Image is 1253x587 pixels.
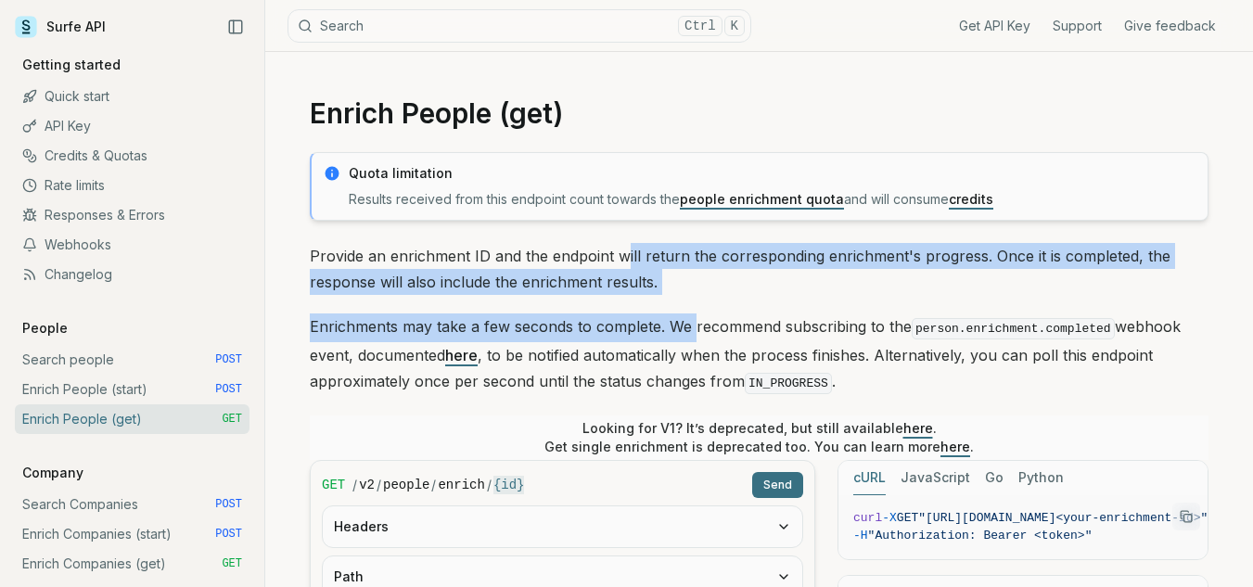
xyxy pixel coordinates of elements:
code: enrich [438,476,484,494]
p: Results received from this endpoint count towards the and will consume [349,190,1196,209]
p: Company [15,464,91,482]
a: Webhooks [15,230,249,260]
h1: Enrich People (get) [310,96,1208,130]
button: Headers [323,506,802,547]
span: "[URL][DOMAIN_NAME]<your-enrichment-id>" [918,511,1208,525]
a: Credits & Quotas [15,141,249,171]
kbd: Ctrl [678,16,722,36]
span: GET [897,511,918,525]
a: Search people POST [15,345,249,375]
span: POST [215,527,242,542]
a: here [940,439,970,454]
span: curl [853,511,882,525]
span: POST [215,352,242,367]
a: Changelog [15,260,249,289]
a: credits [949,191,993,207]
p: Enrichments may take a few seconds to complete. We recommend subscribing to the webhook event, do... [310,313,1208,397]
a: API Key [15,111,249,141]
a: Enrich People (start) POST [15,375,249,404]
a: Enrich People (get) GET [15,404,249,434]
button: Python [1018,461,1064,495]
a: Give feedback [1124,17,1216,35]
p: Getting started [15,56,128,74]
a: Enrich Companies (start) POST [15,519,249,549]
button: cURL [853,461,886,495]
p: Looking for V1? It’s deprecated, but still available . Get single enrichment is deprecated too. Y... [544,419,974,456]
p: People [15,319,75,338]
button: Collapse Sidebar [222,13,249,41]
p: Provide an enrichment ID and the endpoint will return the corresponding enrichment's progress. On... [310,243,1208,295]
span: "Authorization: Bearer <token>" [868,529,1093,542]
a: Surfe API [15,13,106,41]
a: here [445,346,478,364]
a: Search Companies POST [15,490,249,519]
a: Quick start [15,82,249,111]
span: -H [853,529,868,542]
code: {id} [493,476,525,494]
code: v2 [359,476,375,494]
a: Support [1053,17,1102,35]
span: GET [222,556,242,571]
span: / [431,476,436,494]
span: POST [215,497,242,512]
button: SearchCtrlK [288,9,751,43]
a: here [903,420,933,436]
code: person.enrichment.completed [912,318,1115,339]
a: Responses & Errors [15,200,249,230]
code: people [383,476,429,494]
button: JavaScript [901,461,970,495]
span: GET [222,412,242,427]
span: -X [882,511,897,525]
a: people enrichment quota [680,191,844,207]
button: Copy Text [1172,503,1200,530]
span: / [377,476,381,494]
p: Quota limitation [349,164,1196,183]
code: IN_PROGRESS [745,373,832,394]
a: Get API Key [959,17,1030,35]
a: Rate limits [15,171,249,200]
button: Go [985,461,1004,495]
a: Enrich Companies (get) GET [15,549,249,579]
span: GET [322,476,345,494]
span: / [352,476,357,494]
span: POST [215,382,242,397]
span: / [487,476,492,494]
kbd: K [724,16,745,36]
button: Send [752,472,803,498]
